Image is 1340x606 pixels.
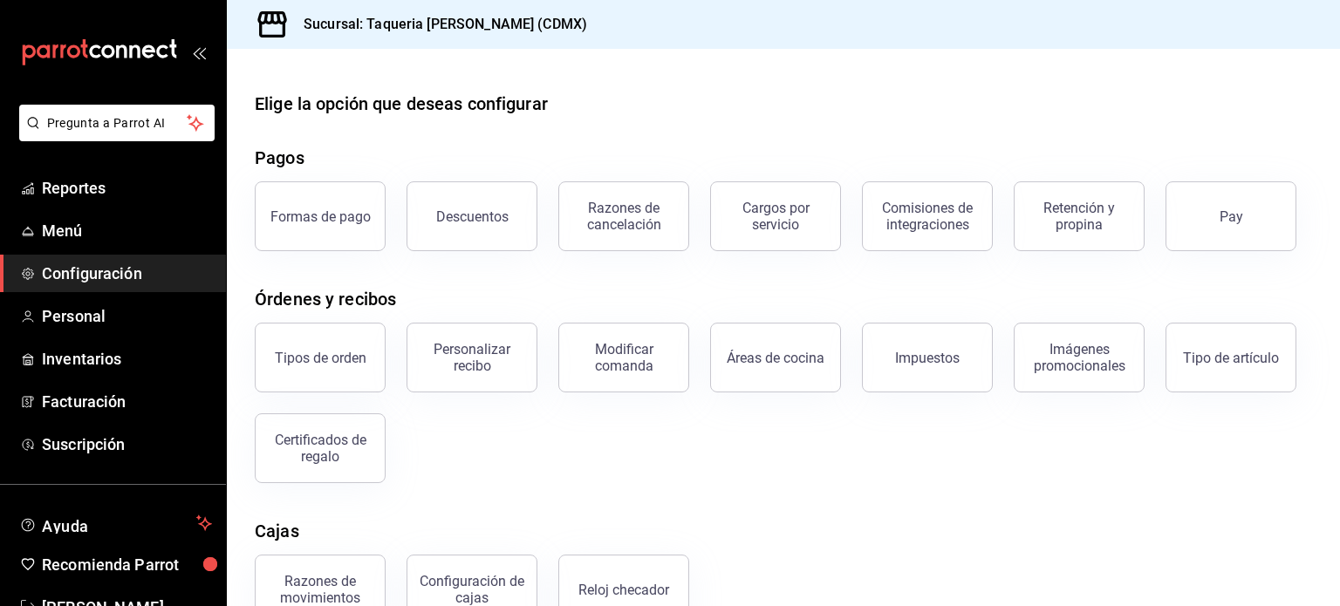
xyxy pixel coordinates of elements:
[270,208,371,225] div: Formas de pago
[570,200,678,233] div: Razones de cancelación
[255,145,304,171] div: Pagos
[1014,181,1145,251] button: Retención y propina
[1014,323,1145,392] button: Imágenes promocionales
[407,323,537,392] button: Personalizar recibo
[266,432,374,465] div: Certificados de regalo
[862,181,993,251] button: Comisiones de integraciones
[710,181,841,251] button: Cargos por servicio
[266,573,374,606] div: Razones de movimientos
[1220,208,1243,225] div: Pay
[255,323,386,392] button: Tipos de orden
[42,390,212,413] span: Facturación
[255,518,299,544] div: Cajas
[255,181,386,251] button: Formas de pago
[255,413,386,483] button: Certificados de regalo
[42,432,212,456] span: Suscripción
[275,350,366,366] div: Tipos de orden
[418,341,526,374] div: Personalizar recibo
[1025,200,1133,233] div: Retención y propina
[710,323,841,392] button: Áreas de cocina
[42,347,212,371] span: Inventarios
[407,181,537,251] button: Descuentos
[255,286,396,312] div: Órdenes y recibos
[42,304,212,328] span: Personal
[558,323,689,392] button: Modificar comanda
[255,91,548,117] div: Elige la opción que deseas configurar
[42,513,189,534] span: Ayuda
[873,200,981,233] div: Comisiones de integraciones
[570,341,678,374] div: Modificar comanda
[721,200,830,233] div: Cargos por servicio
[1025,341,1133,374] div: Imágenes promocionales
[895,350,960,366] div: Impuestos
[42,553,212,576] span: Recomienda Parrot
[862,323,993,392] button: Impuestos
[12,126,215,145] a: Pregunta a Parrot AI
[727,350,824,366] div: Áreas de cocina
[19,105,215,141] button: Pregunta a Parrot AI
[192,45,206,59] button: open_drawer_menu
[42,176,212,200] span: Reportes
[1183,350,1279,366] div: Tipo de artículo
[47,114,188,133] span: Pregunta a Parrot AI
[1166,181,1296,251] button: Pay
[290,14,587,35] h3: Sucursal: Taqueria [PERSON_NAME] (CDMX)
[418,573,526,606] div: Configuración de cajas
[42,219,212,242] span: Menú
[42,262,212,285] span: Configuración
[436,208,509,225] div: Descuentos
[1166,323,1296,392] button: Tipo de artículo
[558,181,689,251] button: Razones de cancelación
[578,582,669,598] div: Reloj checador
